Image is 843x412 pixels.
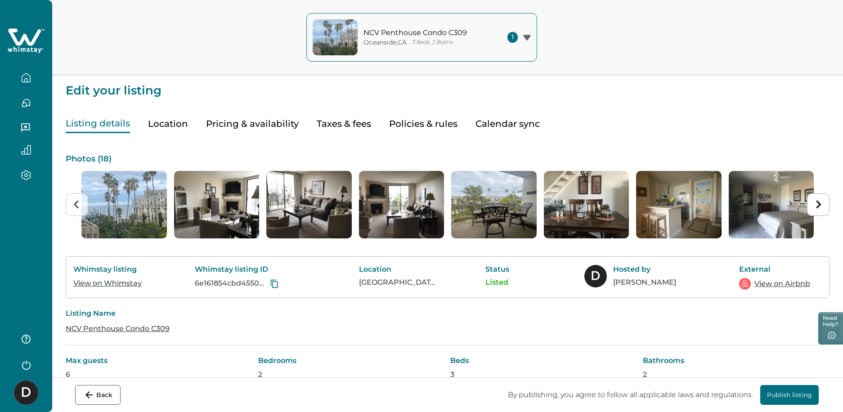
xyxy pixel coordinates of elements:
[485,265,535,274] p: Status
[266,171,352,238] li: 3 of 18
[451,171,537,238] img: list-photos
[81,171,167,238] img: list-photos
[306,13,537,62] button: property-coverNCV Penthouse Condo C309Oceanside,CA3 Beds, 2 Baths1
[73,279,142,287] a: View on Whimstay
[363,39,407,46] p: Oceanside , CA
[359,171,444,238] img: list-photos
[66,115,130,133] button: Listing details
[266,171,352,238] img: list-photos
[81,171,167,238] li: 1 of 18
[485,278,535,287] p: Listed
[148,115,188,133] button: Location
[195,265,309,274] p: Whimstay listing ID
[174,171,260,238] img: list-photos
[636,171,722,238] img: list-photos
[450,356,637,365] p: Beds
[359,171,444,238] li: 4 of 18
[359,265,435,274] p: Location
[451,171,537,238] li: 5 of 18
[195,279,268,288] p: 6e161854cbd4550b6c8f6c8520ae5317
[75,385,121,405] button: Back
[363,28,485,37] p: NCV Penthouse Condo C309
[501,390,760,399] p: By publishing, you agree to follow all applicable laws and regulations.
[760,385,819,405] button: Publish listing
[313,19,358,55] img: property-cover
[544,171,629,238] li: 6 of 18
[739,265,811,274] p: External
[643,356,830,365] p: Bathrooms
[66,193,88,216] button: Previous slide
[317,115,371,133] button: Taxes & fees
[14,381,38,405] img: Whimstay Host
[507,32,518,43] span: 1
[66,370,253,379] p: 6
[359,278,435,287] p: [GEOGRAPHIC_DATA], [GEOGRAPHIC_DATA], [GEOGRAPHIC_DATA]
[66,155,830,164] p: Photos ( 18 )
[258,370,445,379] p: 2
[643,370,830,379] p: 2
[613,278,690,287] p: [PERSON_NAME]
[636,171,722,238] li: 7 of 18
[613,265,690,274] p: Hosted by
[73,265,145,274] p: Whimstay listing
[729,171,814,238] li: 8 of 18
[258,356,445,365] p: Bedrooms
[412,39,453,46] p: 3 Beds, 2 Baths
[66,309,830,318] p: Listing Name
[66,356,253,365] p: Max guests
[206,115,299,133] button: Pricing & availability
[66,324,170,333] a: NCV Penthouse Condo C309
[584,265,607,287] img: Whimstay Host
[807,193,830,216] button: Next slide
[66,75,830,97] p: Edit your listing
[475,115,540,133] button: Calendar sync
[544,171,629,238] img: list-photos
[450,370,637,379] p: 3
[754,278,810,289] a: View on Airbnb
[729,171,814,238] img: list-photos
[389,115,457,133] button: Policies & rules
[174,171,260,238] li: 2 of 18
